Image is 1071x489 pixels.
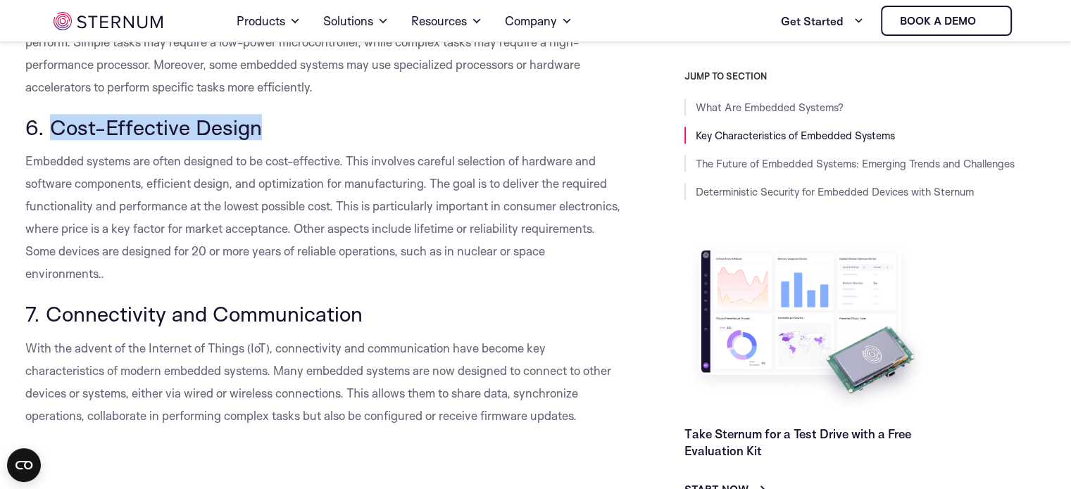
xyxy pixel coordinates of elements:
a: What Are Embedded Systems? [696,101,844,114]
span: 6. Cost-Effective Design [25,114,262,140]
a: Resources [411,1,482,41]
img: sternum iot [54,12,163,30]
span: The processing power of an embedded system is determined by the complexity of the task it is desi... [25,12,592,94]
img: sternum iot [982,15,993,27]
span: 7. Connectivity and Communication [25,300,363,326]
a: Products [237,1,301,41]
span: Embedded systems are often designed to be cost-effective. This involves careful selection of hard... [25,153,620,281]
a: Company [505,1,572,41]
a: Key Characteristics of Embedded Systems [696,129,895,142]
span: With the advent of the Internet of Things (IoT), connectivity and communication have become key c... [25,341,611,423]
a: Take Sternum for a Test Drive with a Free Evaluation Kit [684,426,911,458]
a: The Future of Embedded Systems: Emerging Trends and Challenges [696,157,1015,170]
a: Book a demo [881,6,1012,36]
a: Get Started [781,7,864,35]
h3: JUMP TO SECTION [684,70,1046,82]
a: Deterministic Security for Embedded Devices with Sternum [696,185,974,198]
img: Take Sternum for a Test Drive with a Free Evaluation Kit [684,239,931,414]
button: Open CMP widget [7,448,41,482]
a: Solutions [323,1,389,41]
